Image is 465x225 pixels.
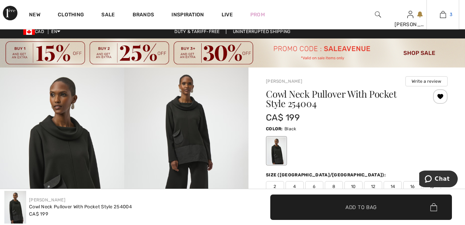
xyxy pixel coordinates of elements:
a: Clothing [58,12,84,19]
a: Sign In [407,11,413,18]
img: Canadian Dollar [23,29,35,35]
span: 3 [450,11,452,18]
a: Live [222,11,233,19]
img: My Info [407,10,413,19]
div: Cowl Neck Pullover With Pocket Style 254004 [29,203,132,210]
div: [PERSON_NAME] [395,21,426,28]
span: Add to Bag [345,203,377,211]
button: Add to Bag [270,195,452,220]
h1: Cowl Neck Pullover With Pocket Style 254004 [266,89,417,108]
a: Sale [101,12,115,19]
span: 12 [364,181,382,192]
button: Write a review [405,76,448,86]
span: 16 [403,181,421,192]
div: Black [267,137,286,164]
span: 6 [305,181,323,192]
a: Brands [133,12,154,19]
span: Color: [266,126,283,131]
span: 10 [344,181,363,192]
span: 8 [325,181,343,192]
a: 3 [427,10,459,19]
img: Bag.svg [430,203,437,211]
iframe: Opens a widget where you can chat to one of our agents [419,171,458,189]
span: CA$ 199 [266,112,300,123]
a: New [29,12,40,19]
a: [PERSON_NAME] [266,79,302,84]
a: Prom [250,11,265,19]
img: My Bag [440,10,446,19]
img: 1ère Avenue [3,6,17,20]
span: 2 [266,181,284,192]
span: Black [284,126,296,131]
span: 4 [286,181,304,192]
span: CAD [23,29,47,34]
span: EN [51,29,60,34]
a: [PERSON_NAME] [29,197,65,202]
img: search the website [375,10,381,19]
span: CA$ 199 [29,211,48,217]
div: Size ([GEOGRAPHIC_DATA]/[GEOGRAPHIC_DATA]): [266,172,387,178]
span: 14 [384,181,402,192]
img: Cowl Neck Pullover with Pocket Style 254004 [4,191,26,224]
span: Inspiration [171,12,204,19]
